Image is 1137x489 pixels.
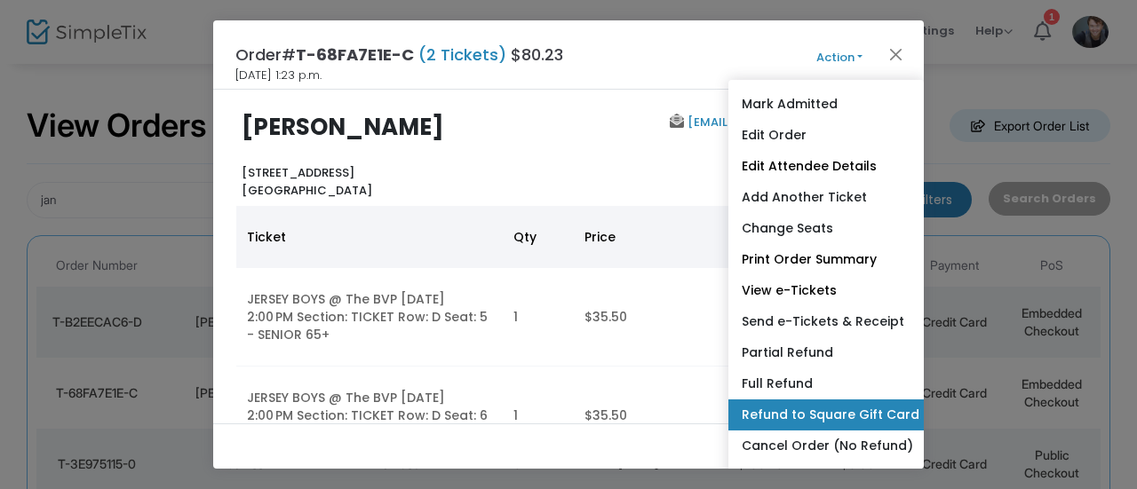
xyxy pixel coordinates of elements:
span: (2 Tickets) [414,43,511,66]
a: View e-Tickets [728,275,924,306]
th: Price [574,206,743,268]
h4: Order# $80.23 [235,43,563,67]
td: 1 [503,268,574,367]
span: [DATE] 1:23 p.m. [235,67,322,84]
a: Edit Order [728,120,924,151]
b: [STREET_ADDRESS] [GEOGRAPHIC_DATA] [242,164,372,199]
span: T-68FA7E1E-C [296,43,414,66]
td: $35.50 [574,268,743,367]
a: Mark Admitted [728,89,924,120]
b: [PERSON_NAME] [242,111,444,143]
a: Edit Attendee Details [728,151,924,182]
td: 1 [503,367,574,465]
button: Action [786,48,893,67]
a: Cancel Order (No Refund) [728,430,924,461]
button: Close [885,43,908,66]
td: JERSEY BOYS @ The BVP [DATE] 2:00 PM Section: TICKET Row: D Seat: 6 - SENIOR 65+ [236,367,503,465]
a: Send e-Tickets & Receipt [728,306,924,337]
a: Partial Refund [728,337,924,368]
a: Add Another Ticket [728,182,924,213]
a: Print Order Summary [728,244,924,275]
a: Change Seats [728,213,924,244]
th: Qty [503,206,574,268]
a: Refund to Square Gift Card [728,399,924,430]
a: Full Refund [728,368,924,399]
td: JERSEY BOYS @ The BVP [DATE] 2:00 PM Section: TICKET Row: D Seat: 5 - SENIOR 65+ [236,268,503,367]
th: Ticket [236,206,503,268]
td: $35.50 [574,367,743,465]
div: Data table [236,206,901,465]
